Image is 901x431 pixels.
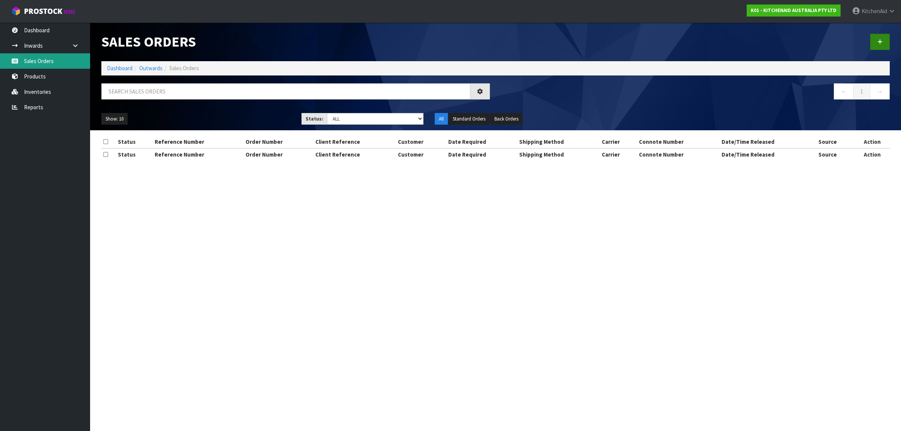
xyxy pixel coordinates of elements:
th: Shipping Method [517,136,600,148]
th: Action [854,148,890,160]
th: Order Number [244,136,313,148]
a: → [870,83,890,99]
input: Search sales orders [101,83,470,99]
span: Sales Orders [169,65,199,72]
th: Status [116,136,152,148]
th: Carrier [600,148,637,160]
th: Order Number [244,148,313,160]
th: Reference Number [153,136,244,148]
nav: Page navigation [501,83,890,102]
small: WMS [64,8,75,15]
button: Back Orders [490,113,523,125]
th: Customer [396,136,446,148]
th: Reference Number [153,148,244,160]
th: Source [817,136,854,148]
img: cube-alt.png [11,6,21,16]
th: Date Required [446,148,518,160]
th: Connote Number [637,136,720,148]
span: ProStock [24,6,62,16]
th: Connote Number [637,148,720,160]
th: Carrier [600,136,637,148]
th: Client Reference [313,148,396,160]
a: ← [834,83,854,99]
strong: K01 - KITCHENAID AUSTRALIA PTY LTD [751,7,836,14]
th: Date Required [446,136,518,148]
h1: Sales Orders [101,34,490,50]
span: KitchenAid [862,8,887,15]
th: Client Reference [313,136,396,148]
th: Source [817,148,854,160]
button: All [435,113,448,125]
th: Status [116,148,152,160]
th: Action [854,136,890,148]
button: Standard Orders [449,113,490,125]
a: Outwards [139,65,163,72]
strong: Status: [306,116,323,122]
th: Date/Time Released [720,136,817,148]
th: Customer [396,148,446,160]
button: Show: 10 [101,113,128,125]
th: Shipping Method [517,148,600,160]
a: 1 [853,83,870,99]
a: Dashboard [107,65,133,72]
th: Date/Time Released [720,148,817,160]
